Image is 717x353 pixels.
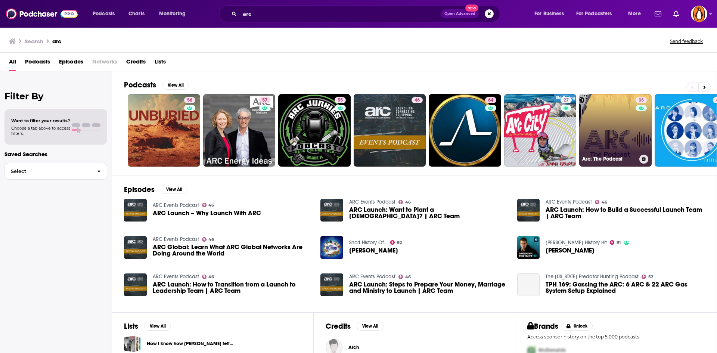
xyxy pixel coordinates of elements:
h3: Search [25,38,43,45]
span: For Podcasters [576,9,612,19]
span: Want to filter your results? [11,118,70,123]
a: ARC Launch: How to Build a Successful Launch Team | ARC Team [546,207,705,219]
a: 64 [485,97,496,103]
h3: arc [52,38,61,45]
span: Now I know how Joan of Arc felt... [124,335,141,352]
a: 92 [390,240,402,245]
input: Search podcasts, credits, & more... [240,8,441,20]
h2: Credits [326,322,351,331]
p: Saved Searches [4,151,107,158]
a: ARC Global: Learn What ARC Global Networks Are Doing Around the World [153,244,312,257]
span: 57 [262,97,267,104]
img: User Profile [691,6,707,22]
span: 46 [415,97,420,104]
span: Lists [155,56,166,71]
span: Select [5,169,91,174]
a: 91 [610,240,621,245]
a: 57 [259,97,270,103]
h2: Brands [527,322,558,331]
a: 27 [561,97,572,103]
a: 46 [202,203,214,207]
button: open menu [87,8,124,20]
img: ARC Launch: Steps to Prepare Your Money, Marriage and Ministry to Launch | ARC Team [320,273,343,296]
button: Open AdvancedNew [441,9,479,18]
a: ARC Launch – Why Launch With ARC [153,210,261,216]
a: Short History Of... [349,239,387,246]
span: More [628,9,641,19]
span: Choose a tab above to access filters. [11,126,70,136]
h2: Podcasts [124,80,156,90]
span: For Business [534,9,564,19]
span: [PERSON_NAME] [349,247,398,254]
a: ARC Events Podcast [153,236,199,242]
a: ARC Events Podcast [153,202,199,208]
a: ListsView All [124,322,171,331]
span: All [9,56,16,71]
button: Select [4,163,107,180]
span: TPH 169: Gassing the ARC: 6 ARC & 22 ARC Gas System Setup Explained [546,281,705,294]
img: ARC Launch: Want to Plant a Church? | ARC Team [320,199,343,222]
a: 56 [184,97,195,103]
a: 27 [504,94,577,167]
span: Monitoring [159,9,186,19]
span: ARC Launch: Want to Plant a [DEMOGRAPHIC_DATA]? | ARC Team [349,207,508,219]
a: ARC Events Podcast [546,199,592,205]
span: 64 [488,97,493,104]
p: Access sponsor history on the top 5,000 podcasts. [527,334,705,340]
a: ARC Events Podcast [153,273,199,280]
span: 52 [648,275,653,279]
a: Podchaser - Follow, Share and Rate Podcasts [6,7,78,21]
button: open menu [571,8,623,20]
a: Show notifications dropdown [670,7,682,20]
h3: Arc: The Podcast [582,156,636,162]
a: Credits [126,56,146,71]
a: 52 [642,275,653,279]
button: Send feedback [668,38,705,44]
button: open menu [154,8,195,20]
h2: Episodes [124,185,155,194]
button: View All [161,185,187,194]
button: open menu [623,8,650,20]
span: Charts [128,9,145,19]
a: ARC Launch: How to Build a Successful Launch Team | ARC Team [517,199,540,222]
span: 46 [208,275,214,279]
a: 46 [595,200,607,204]
a: Dan Snow's History Hit [546,239,607,246]
a: Episodes [59,56,83,71]
a: Arch [348,344,359,350]
button: View All [144,322,171,331]
span: 46 [602,201,607,204]
a: PodcastsView All [124,80,189,90]
span: Open Advanced [444,12,475,16]
img: Joan of Arc [517,236,540,259]
a: CreditsView All [326,322,384,331]
a: ARC Launch: How to Transition from a Launch to Leadership Team | ARC Team [153,281,312,294]
button: open menu [529,8,573,20]
a: 46 [398,200,411,204]
span: Networks [92,56,117,71]
span: 55 [338,97,343,104]
span: New [465,4,479,12]
a: Charts [124,8,149,20]
a: Joan of Arc [349,247,398,254]
a: ARC Launch: Want to Plant a Church? | ARC Team [349,207,508,219]
img: ARC Global: Learn What ARC Global Networks Are Doing Around the World [124,236,147,259]
a: 46 [202,275,214,279]
img: ARC Launch: How to Transition from a Launch to Leadership Team | ARC Team [124,273,147,296]
a: Joan of Arc [546,247,595,254]
a: The Texas Predator Hunting Podcast [546,273,639,280]
button: View All [162,81,189,90]
img: ARC Launch – Why Launch With ARC [124,199,147,222]
button: View All [357,322,384,331]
